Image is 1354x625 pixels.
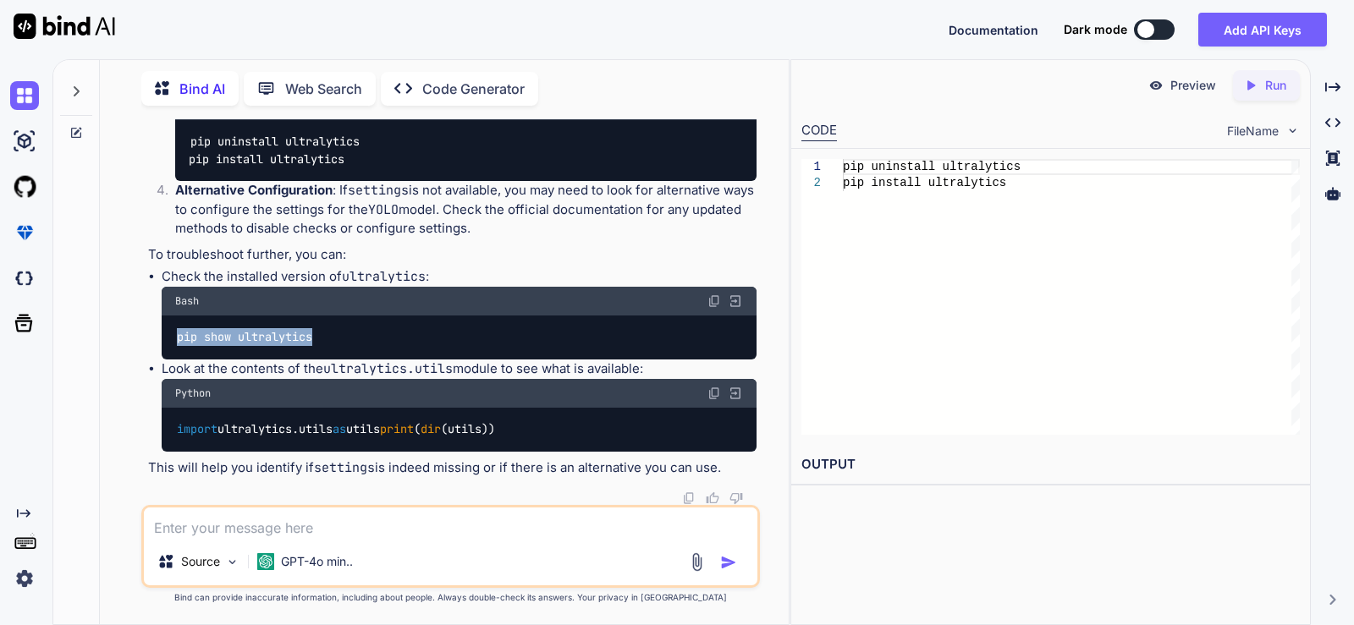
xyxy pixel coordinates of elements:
[687,552,707,572] img: attachment
[1198,13,1327,47] button: Add API Keys
[179,79,225,99] p: Bind AI
[1265,77,1286,94] p: Run
[422,79,525,99] p: Code Generator
[843,160,1021,173] span: pip uninstall ultralytics
[368,201,399,218] code: YOLO
[706,491,719,505] img: like
[148,245,757,265] p: To troubleshoot further, you can:
[285,79,362,99] p: Web Search
[257,553,274,570] img: GPT-4o mini
[14,14,115,39] img: Bind AI
[801,121,837,141] div: CODE
[843,176,1006,189] span: pip install ultralytics
[720,554,737,571] img: icon
[175,328,313,346] code: pip show ultralytics
[10,264,39,293] img: darkCloudIdeIcon
[791,445,1310,485] h2: OUTPUT
[707,387,721,400] img: copy
[225,555,239,569] img: Pick Models
[175,420,496,438] code: ultralytics.utils utils ( (utils))
[949,23,1038,37] span: Documentation
[10,81,39,110] img: chat
[175,181,757,238] p: : If is not available, you may need to look for alternative ways to configure the settings for th...
[801,175,821,191] div: 2
[148,458,757,478] p: This will help you identify if is indeed missing or if there is an alternative you can use.
[1285,123,1300,138] img: chevron down
[141,591,760,604] p: Bind can provide inaccurate information, including about people. Always double-check its answers....
[10,564,39,593] img: settings
[175,294,199,308] span: Bash
[1064,21,1127,38] span: Dark mode
[348,182,409,199] code: settings
[949,21,1038,39] button: Documentation
[728,386,743,401] img: Open in Browser
[10,218,39,247] img: premium
[177,422,217,437] span: import
[162,359,757,379] p: Look at the contents of the module to see what is available:
[175,182,333,198] strong: Alternative Configuration
[10,173,39,201] img: githubLight
[1170,77,1216,94] p: Preview
[421,422,441,437] span: dir
[1227,123,1279,140] span: FileName
[682,491,696,505] img: copy
[380,422,414,437] span: print
[728,293,743,309] img: Open in Browser
[333,422,346,437] span: as
[707,294,721,308] img: copy
[181,553,220,570] p: Source
[323,360,453,377] code: ultralytics.utils
[162,267,757,287] p: Check the installed version of :
[175,387,211,400] span: Python
[281,553,353,570] p: GPT-4o min..
[189,133,359,167] code: pip uninstall ultralytics pip install ultralytics
[314,459,375,476] code: settings
[1148,78,1164,93] img: preview
[342,268,426,285] code: ultralytics
[10,127,39,156] img: ai-studio
[801,159,821,175] div: 1
[729,491,743,505] img: dislike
